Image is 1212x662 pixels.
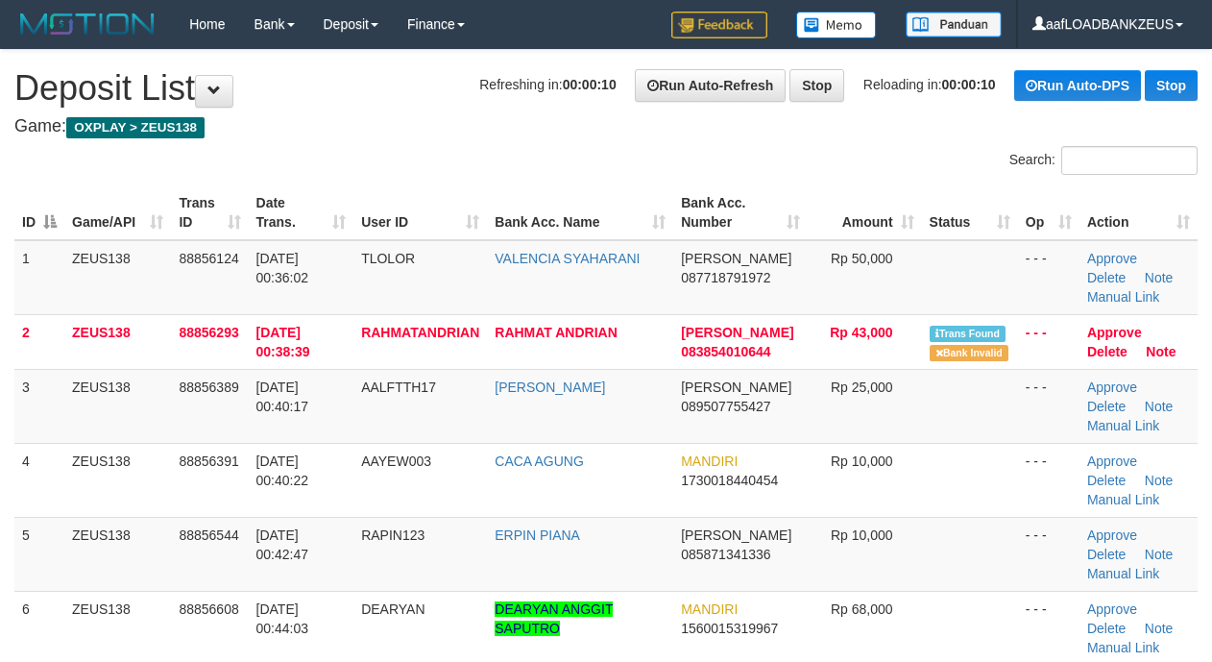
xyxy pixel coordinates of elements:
[487,185,673,240] th: Bank Acc. Name: activate to sort column ascending
[1087,527,1137,543] a: Approve
[942,77,996,92] strong: 00:00:10
[256,325,310,359] span: [DATE] 00:38:39
[1087,270,1126,285] a: Delete
[1087,399,1126,414] a: Delete
[256,380,309,414] span: [DATE] 00:40:17
[64,240,171,315] td: ZEUS138
[361,380,436,395] span: AALFTTH17
[495,251,640,266] a: VALENCIA SYAHARANI
[563,77,617,92] strong: 00:00:10
[14,117,1198,136] h4: Game:
[1087,566,1160,581] a: Manual Link
[361,527,424,543] span: RAPIN123
[831,601,893,617] span: Rp 68,000
[249,185,354,240] th: Date Trans.: activate to sort column ascending
[681,473,778,488] span: Copy 1730018440454 to clipboard
[635,69,786,102] a: Run Auto-Refresh
[681,251,791,266] span: [PERSON_NAME]
[681,270,770,285] span: Copy 087718791972 to clipboard
[495,380,605,395] a: [PERSON_NAME]
[831,251,893,266] span: Rp 50,000
[495,601,613,636] a: DEARYAN ANGGIT SAPUTRO
[64,517,171,591] td: ZEUS138
[681,621,778,636] span: Copy 1560015319967 to clipboard
[171,185,248,240] th: Trans ID: activate to sort column ascending
[1146,344,1176,359] a: Note
[1079,185,1198,240] th: Action: activate to sort column ascending
[681,547,770,562] span: Copy 085871341336 to clipboard
[1087,601,1137,617] a: Approve
[789,69,844,102] a: Stop
[179,251,238,266] span: 88856124
[1087,344,1127,359] a: Delete
[681,601,738,617] span: MANDIRI
[14,185,64,240] th: ID: activate to sort column descending
[831,454,893,469] span: Rp 10,000
[361,251,415,266] span: TLOLOR
[930,326,1006,342] span: Similar transaction found
[906,12,1002,37] img: panduan.png
[1018,517,1079,591] td: - - -
[671,12,767,38] img: Feedback.jpg
[1145,270,1174,285] a: Note
[179,527,238,543] span: 88856544
[14,517,64,591] td: 5
[1009,146,1198,175] label: Search:
[681,454,738,469] span: MANDIRI
[1087,640,1160,655] a: Manual Link
[64,369,171,443] td: ZEUS138
[1061,146,1198,175] input: Search:
[64,443,171,517] td: ZEUS138
[14,240,64,315] td: 1
[495,325,618,340] a: RAHMAT ANDRIAN
[1018,369,1079,443] td: - - -
[361,601,424,617] span: DEARYAN
[179,601,238,617] span: 88856608
[808,185,922,240] th: Amount: activate to sort column ascending
[1018,443,1079,517] td: - - -
[66,117,205,138] span: OXPLAY > ZEUS138
[179,454,238,469] span: 88856391
[681,527,791,543] span: [PERSON_NAME]
[256,601,309,636] span: [DATE] 00:44:03
[179,380,238,395] span: 88856389
[863,77,996,92] span: Reloading in:
[495,454,584,469] a: CACA AGUNG
[831,527,893,543] span: Rp 10,000
[361,325,479,340] span: RAHMATANDRIAN
[1145,621,1174,636] a: Note
[353,185,487,240] th: User ID: activate to sort column ascending
[256,251,309,285] span: [DATE] 00:36:02
[1087,547,1126,562] a: Delete
[361,454,431,469] span: AAYEW003
[179,325,238,340] span: 88856293
[1145,70,1198,101] a: Stop
[681,325,793,340] span: [PERSON_NAME]
[796,12,877,38] img: Button%20Memo.svg
[673,185,808,240] th: Bank Acc. Number: activate to sort column ascending
[14,443,64,517] td: 4
[1014,70,1141,101] a: Run Auto-DPS
[922,185,1018,240] th: Status: activate to sort column ascending
[256,454,309,488] span: [DATE] 00:40:22
[1087,454,1137,469] a: Approve
[14,369,64,443] td: 3
[1018,240,1079,315] td: - - -
[681,399,770,414] span: Copy 089507755427 to clipboard
[14,314,64,369] td: 2
[64,185,171,240] th: Game/API: activate to sort column ascending
[256,527,309,562] span: [DATE] 00:42:47
[14,69,1198,108] h1: Deposit List
[1087,289,1160,305] a: Manual Link
[681,380,791,395] span: [PERSON_NAME]
[1145,547,1174,562] a: Note
[479,77,616,92] span: Refreshing in:
[1087,251,1137,266] a: Approve
[1145,473,1174,488] a: Note
[1087,621,1126,636] a: Delete
[1087,473,1126,488] a: Delete
[1145,399,1174,414] a: Note
[1087,380,1137,395] a: Approve
[14,10,160,38] img: MOTION_logo.png
[831,380,893,395] span: Rp 25,000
